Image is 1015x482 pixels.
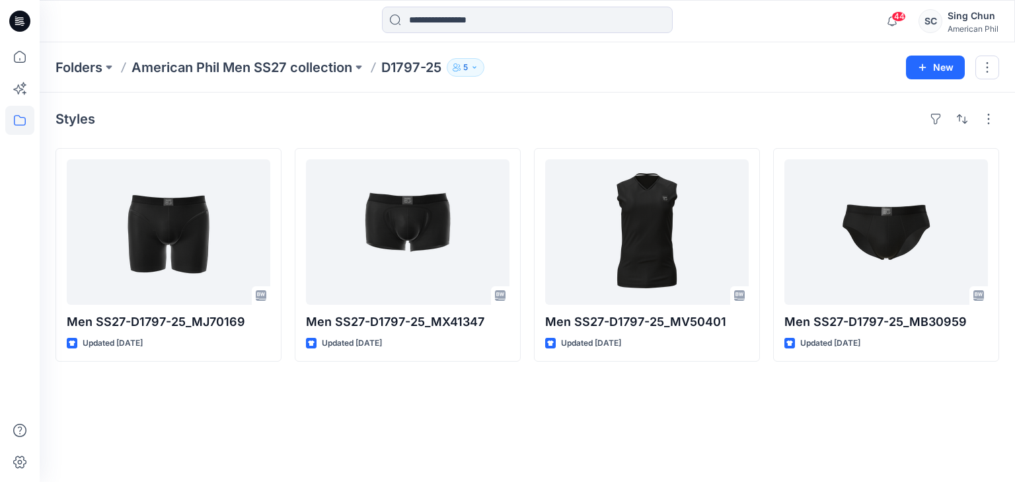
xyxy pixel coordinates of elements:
[463,60,468,75] p: 5
[784,159,988,305] a: Men SS27-D1797-25_MB30959
[545,313,749,331] p: Men SS27-D1797-25_MV50401
[67,313,270,331] p: Men SS27-D1797-25_MJ70169
[56,111,95,127] h4: Styles
[906,56,965,79] button: New
[306,159,509,305] a: Men SS27-D1797-25_MX41347
[306,313,509,331] p: Men SS27-D1797-25_MX41347
[447,58,484,77] button: 5
[561,337,621,350] p: Updated [DATE]
[919,9,942,33] div: SC
[784,313,988,331] p: Men SS27-D1797-25_MB30959
[948,24,998,34] div: American Phil
[545,159,749,305] a: Men SS27-D1797-25_MV50401
[56,58,102,77] a: Folders
[132,58,352,77] a: American Phil Men SS27 collection
[322,337,382,350] p: Updated [DATE]
[67,159,270,305] a: Men SS27-D1797-25_MJ70169
[83,337,143,350] p: Updated [DATE]
[800,337,860,350] p: Updated [DATE]
[381,58,441,77] p: D1797-25
[891,11,906,22] span: 44
[948,8,998,24] div: Sing Chun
